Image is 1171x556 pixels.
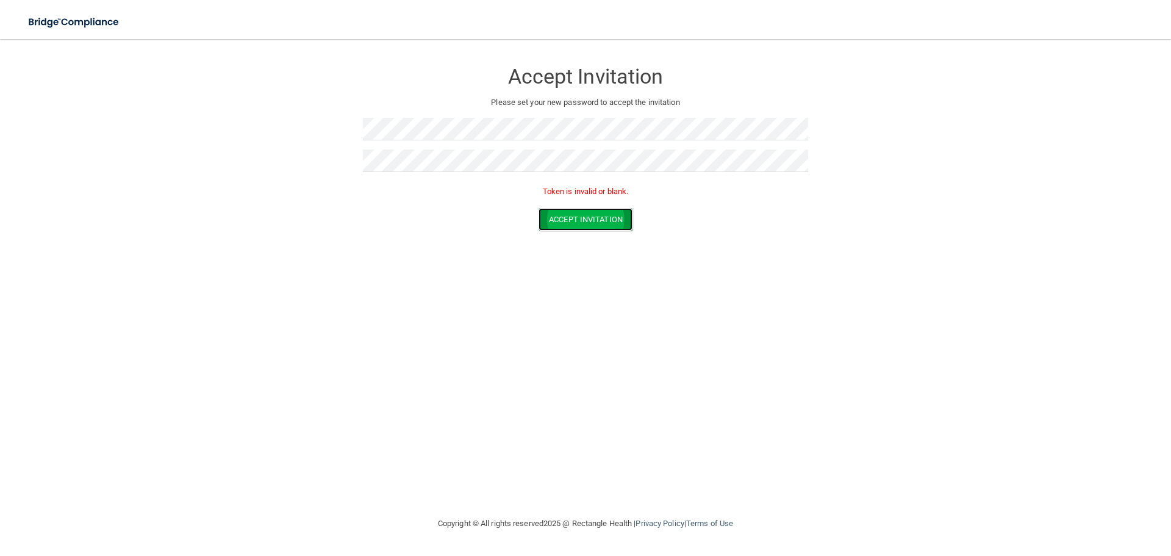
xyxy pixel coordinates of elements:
div: Copyright © All rights reserved 2025 @ Rectangle Health | | [363,504,808,543]
p: Token is invalid or blank. [363,184,808,199]
a: Privacy Policy [636,519,684,528]
p: Please set your new password to accept the invitation [372,95,799,110]
img: bridge_compliance_login_screen.278c3ca4.svg [18,10,131,35]
h3: Accept Invitation [363,65,808,88]
a: Terms of Use [686,519,733,528]
button: Accept Invitation [539,208,632,231]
